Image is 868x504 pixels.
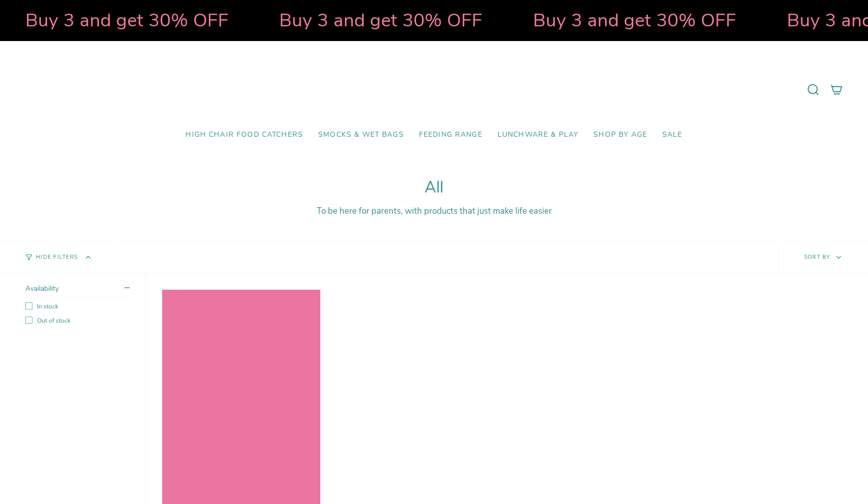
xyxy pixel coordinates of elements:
summary: Availability [25,284,130,296]
span: Smocks & Wet Bags [318,131,404,139]
strong: Buy 3 and get 30% OFF [22,8,225,33]
a: High Chair Food Catchers [178,123,311,147]
span: Sort by [804,253,831,261]
span: Hide Filters [36,255,78,260]
a: Mumma’s Little Helpers [347,56,521,123]
label: In stock [25,302,130,311]
label: Out of stock [25,317,130,325]
h1: All [25,178,843,197]
span: High Chair Food Catchers [185,131,303,139]
a: Lunchware & Play [490,123,586,147]
a: SALE [655,123,690,147]
a: Shop by Age [586,123,655,147]
button: Sort by [778,242,868,273]
strong: Buy 3 and get 30% OFF [276,8,479,33]
strong: Buy 3 and get 30% OFF [530,8,733,33]
span: Lunchware & Play [498,131,578,139]
span: Feeding Range [419,131,482,139]
span: Availability [25,284,59,293]
a: Feeding Range [411,123,490,147]
span: Shop by Age [593,131,647,139]
a: Smocks & Wet Bags [311,123,411,147]
span: To be here for parents, with products that just make life easier [317,205,552,217]
span: SALE [662,131,683,139]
